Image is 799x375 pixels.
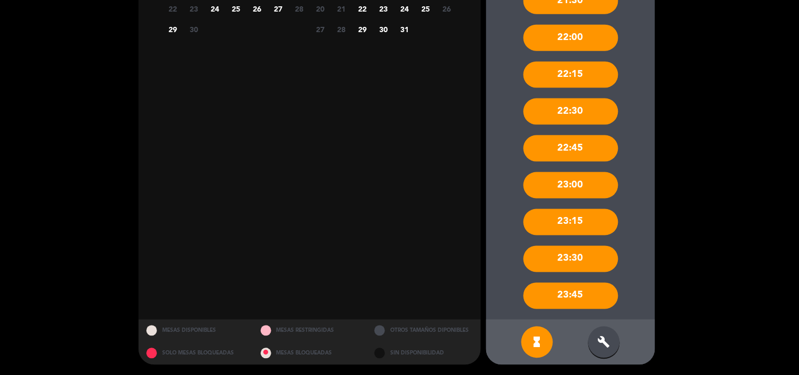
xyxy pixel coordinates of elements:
span: 27 [312,21,329,38]
div: MESAS DISPONIBLES [139,320,253,342]
span: 30 [375,21,392,38]
div: 22:00 [524,25,618,51]
div: 23:00 [524,172,618,199]
span: 29 [164,21,182,38]
div: 22:30 [524,98,618,125]
span: 29 [354,21,371,38]
i: hourglass_full [531,336,544,349]
span: 31 [396,21,413,38]
span: 30 [185,21,203,38]
div: 22:45 [524,135,618,162]
div: MESAS RESTRINGIDAS [253,320,367,342]
i: build [598,336,610,349]
div: 23:45 [524,283,618,309]
div: 23:30 [524,246,618,272]
div: SIN DISPONIBILIDAD [367,342,481,365]
div: OTROS TAMAÑOS DIPONIBLES [367,320,481,342]
div: 23:15 [524,209,618,235]
div: 22:15 [524,62,618,88]
div: MESAS BLOQUEADAS [253,342,367,365]
div: SOLO MESAS BLOQUEADAS [139,342,253,365]
span: 28 [333,21,350,38]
